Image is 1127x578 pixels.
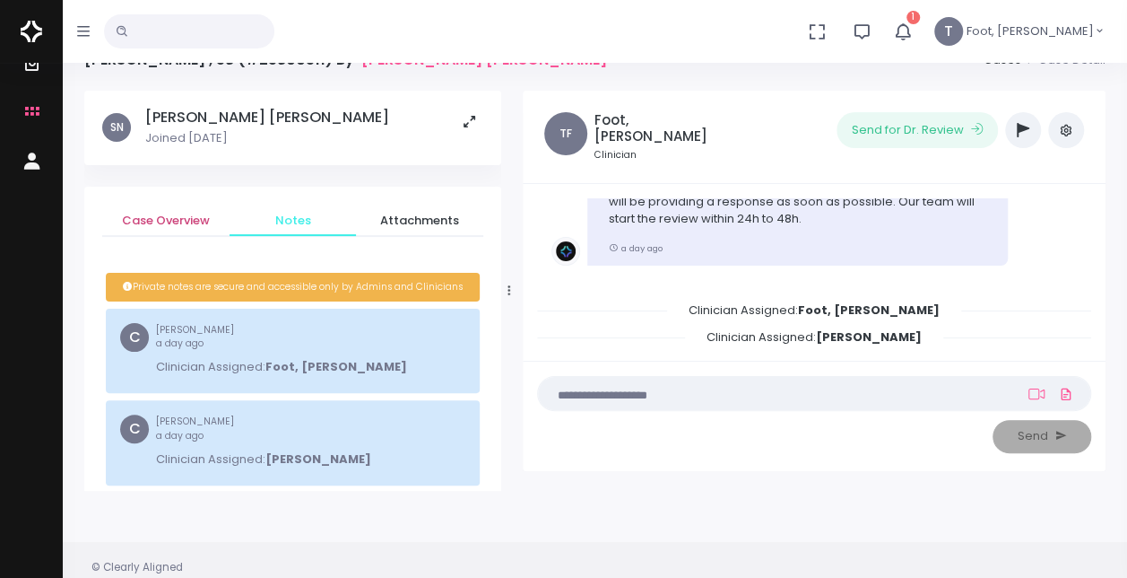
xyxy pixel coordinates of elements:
[594,148,710,162] small: Clinician
[244,212,342,230] span: Notes
[265,451,371,468] b: [PERSON_NAME]
[84,51,607,68] h4: [PERSON_NAME] , 53 (#25300511) By
[667,296,961,324] span: Clinician Assigned:
[544,112,587,155] span: TF
[967,22,1094,40] span: Foot, [PERSON_NAME]
[84,91,501,491] div: scrollable content
[370,212,469,230] span: Attachments
[906,11,920,24] span: 1
[117,212,215,230] span: Case Overview
[537,198,1091,346] div: scrollable content
[934,17,963,46] span: T
[816,328,922,346] b: [PERSON_NAME]
[106,273,480,302] div: Private notes are secure and accessible only by Admins and Clinicians
[609,242,663,254] small: a day ago
[798,302,940,319] b: Foot, [PERSON_NAME]
[265,358,407,375] b: Foot, [PERSON_NAME]
[156,415,371,442] small: [PERSON_NAME]
[156,323,407,351] small: [PERSON_NAME]
[102,113,131,142] span: SN
[594,112,710,144] h5: Foot, [PERSON_NAME]
[145,129,389,147] p: Joined [DATE]
[21,13,42,50] img: Logo Horizontal
[685,323,943,351] span: Clinician Assigned:
[1025,387,1048,401] a: Add Loom Video
[156,429,204,442] span: a day ago
[156,451,371,469] p: Clinician Assigned:
[1055,378,1077,410] a: Add Files
[361,51,607,68] a: [PERSON_NAME] [PERSON_NAME]
[837,112,998,148] button: Send for Dr. Review
[156,358,407,376] p: Clinician Assigned:
[156,337,204,350] span: a day ago
[145,109,389,127] h5: [PERSON_NAME] [PERSON_NAME]
[120,415,149,443] span: C
[120,323,149,352] span: C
